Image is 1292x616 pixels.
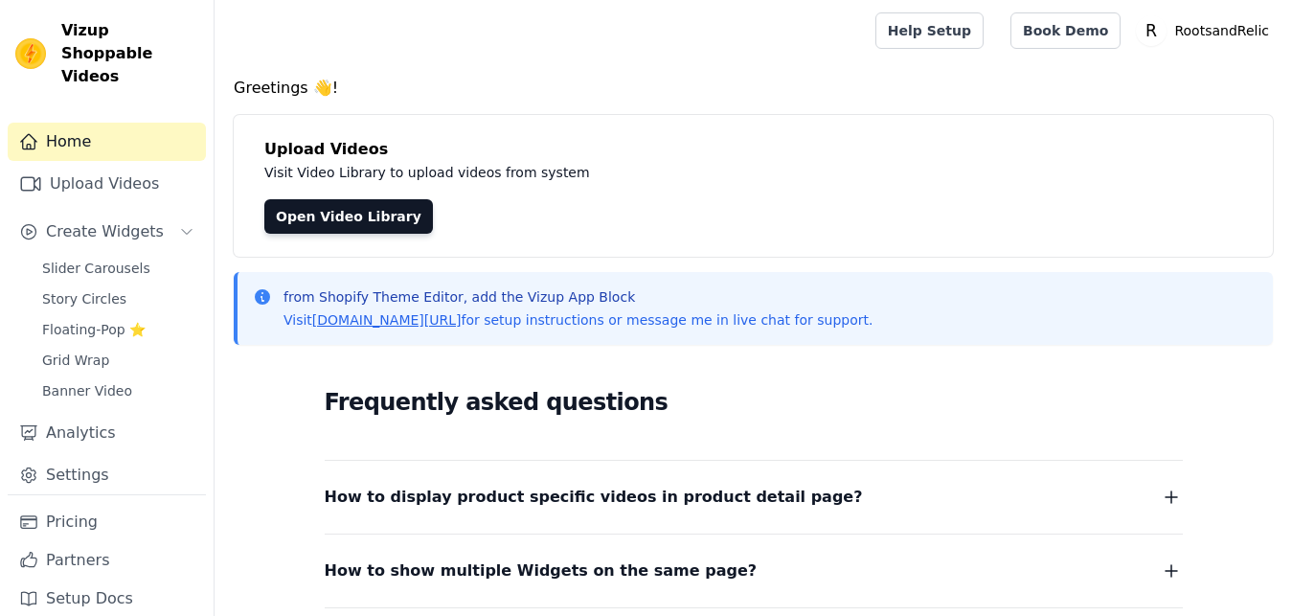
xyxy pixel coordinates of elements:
[8,123,206,161] a: Home
[31,347,206,374] a: Grid Wrap
[325,558,1183,584] button: How to show multiple Widgets on the same page?
[1167,13,1277,48] p: RootsandRelic
[42,381,132,400] span: Banner Video
[312,312,462,328] a: [DOMAIN_NAME][URL]
[15,38,46,69] img: Vizup
[46,220,164,243] span: Create Widgets
[31,255,206,282] a: Slider Carousels
[325,484,1183,511] button: How to display product specific videos in product detail page?
[264,199,433,234] a: Open Video Library
[264,161,1122,184] p: Visit Video Library to upload videos from system
[8,456,206,494] a: Settings
[325,484,863,511] span: How to display product specific videos in product detail page?
[1145,21,1157,40] text: R
[42,289,126,308] span: Story Circles
[1010,12,1121,49] a: Book Demo
[1136,13,1277,48] button: R RootsandRelic
[264,138,1242,161] h4: Upload Videos
[42,351,109,370] span: Grid Wrap
[8,503,206,541] a: Pricing
[875,12,984,49] a: Help Setup
[283,310,873,330] p: Visit for setup instructions or message me in live chat for support.
[8,541,206,580] a: Partners
[31,285,206,312] a: Story Circles
[234,77,1273,100] h4: Greetings 👋!
[31,316,206,343] a: Floating-Pop ⭐
[325,383,1183,422] h2: Frequently asked questions
[42,259,150,278] span: Slider Carousels
[8,165,206,203] a: Upload Videos
[42,320,146,339] span: Floating-Pop ⭐
[325,558,758,584] span: How to show multiple Widgets on the same page?
[31,377,206,404] a: Banner Video
[8,414,206,452] a: Analytics
[283,287,873,307] p: from Shopify Theme Editor, add the Vizup App Block
[61,19,198,88] span: Vizup Shoppable Videos
[8,213,206,251] button: Create Widgets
